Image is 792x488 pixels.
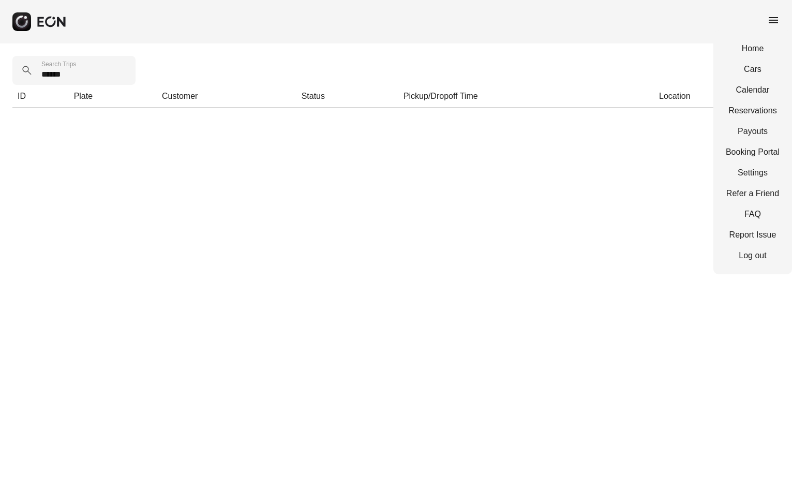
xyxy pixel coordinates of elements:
a: Report Issue [726,229,780,241]
a: Reservations [726,105,780,117]
th: ID [12,85,69,108]
th: Status [296,85,398,108]
label: Search Trips [41,60,76,68]
a: Home [726,42,780,55]
a: Settings [726,167,780,179]
a: Refer a Friend [726,187,780,200]
th: Location [654,85,780,108]
a: Payouts [726,125,780,138]
a: Calendar [726,84,780,96]
span: menu [767,14,780,26]
th: Pickup/Dropoff Time [398,85,654,108]
th: Customer [157,85,296,108]
a: Cars [726,63,780,76]
a: FAQ [726,208,780,220]
a: Log out [726,249,780,262]
a: Booking Portal [726,146,780,158]
th: Plate [69,85,157,108]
